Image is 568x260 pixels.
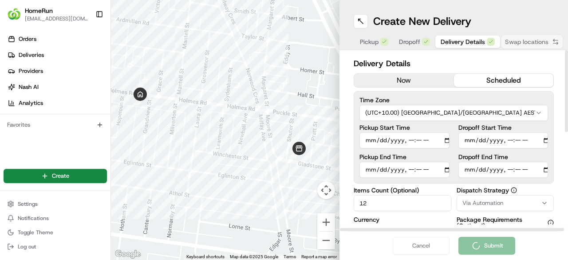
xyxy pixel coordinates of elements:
button: Settings [4,198,107,210]
button: HomeRunHomeRun[EMAIL_ADDRESS][DOMAIN_NAME] [4,4,92,25]
button: Create [4,169,107,183]
button: Log out [4,240,107,253]
label: Dropoff End Time [458,154,548,160]
button: Toggle Theme [4,226,107,239]
img: HomeRun [7,7,21,21]
button: Package Requirements (Optional) [548,220,554,226]
span: Analytics [19,99,43,107]
span: Pickup [360,37,379,46]
a: Deliveries [4,48,110,62]
a: Orders [4,32,110,46]
span: Settings [18,200,38,208]
a: Report a map error [301,254,337,259]
span: Toggle Theme [18,229,53,236]
span: Nash AI [19,83,39,91]
button: Zoom out [317,232,335,249]
a: Analytics [4,96,110,110]
button: HomeRun [25,6,53,15]
h2: Delivery Details [354,57,554,70]
a: Nash AI [4,80,110,94]
label: Package Requirements (Optional) [457,216,554,229]
button: scheduled [454,74,554,87]
button: Dispatch Strategy [511,187,517,193]
label: Time Zone [359,97,548,103]
label: Pickup Start Time [359,124,450,131]
button: Map camera controls [317,181,335,199]
a: Providers [4,64,110,78]
span: Deliveries [19,51,44,59]
span: Delivery Details [441,37,485,46]
button: Via Automation [457,195,554,211]
a: Open this area in Google Maps (opens a new window) [113,248,142,260]
button: Keyboard shortcuts [186,254,225,260]
span: Providers [19,67,43,75]
span: Map data ©2025 Google [230,254,278,259]
label: Pickup End Time [359,154,450,160]
button: Notifications [4,212,107,224]
button: Zoom in [317,213,335,231]
span: Notifications [18,215,49,222]
img: Google [113,248,142,260]
a: Terms (opens in new tab) [284,254,296,259]
input: Enter number of items [354,195,451,211]
h1: Create New Delivery [373,14,471,28]
span: Orders [19,35,36,43]
label: Dropoff Start Time [458,124,548,131]
label: Items Count (Optional) [354,187,451,193]
button: [EMAIL_ADDRESS][DOMAIN_NAME] [25,15,88,22]
div: Favorites [4,118,107,132]
span: Log out [18,243,36,250]
span: Create [52,172,69,180]
label: Dispatch Strategy [457,187,554,193]
span: Dropoff [399,37,420,46]
span: Via Automation [462,199,503,207]
button: now [354,74,454,87]
label: Currency [354,216,451,223]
